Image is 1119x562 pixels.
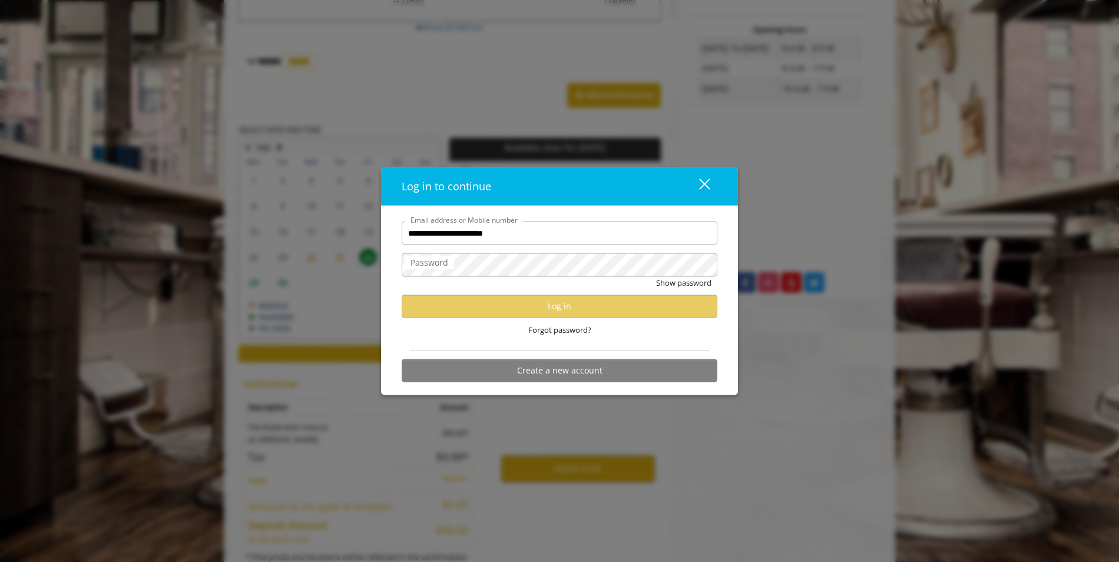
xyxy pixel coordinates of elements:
div: close dialog [686,177,709,195]
input: Password [402,253,717,277]
label: Password [405,256,454,269]
span: Forgot password? [528,324,591,336]
button: close dialog [677,174,717,198]
input: Email address or Mobile number [402,222,717,245]
label: Email address or Mobile number [405,214,524,226]
button: Create a new account [402,359,717,382]
button: Log in [402,295,717,318]
button: Show password [656,277,711,289]
span: Log in to continue [402,179,491,193]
